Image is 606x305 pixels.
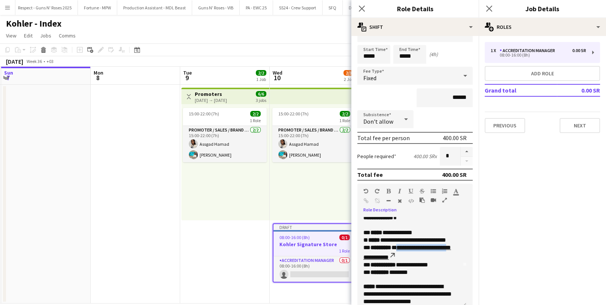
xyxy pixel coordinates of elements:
[443,134,467,142] div: 400.00 SR
[461,147,473,157] button: Increase
[273,0,322,15] button: SS24 - Crew Support
[500,48,558,53] div: Accreditation Manager
[94,69,103,76] span: Mon
[250,118,261,123] span: 1 Role
[279,235,310,240] span: 08:00-16:00 (8h)
[357,171,383,178] div: Total fee
[453,188,458,194] button: Text Color
[442,171,467,178] div: 400.00 SR
[273,256,356,282] app-card-role: Accreditation Manager0/108:00-16:00 (8h)
[37,31,54,40] a: Jobs
[343,0,418,15] button: DGCL [PERSON_NAME] Induction
[351,18,479,36] div: Shift
[343,70,354,76] span: 2/3
[40,32,51,39] span: Jobs
[183,108,267,162] app-job-card: 15:00-22:00 (7h)2/21 RolePromoter / Sales / Brand Ambassador2/215:00-22:00 (7h)Assgad Hamad[PERSO...
[25,58,43,64] span: Week 36
[386,198,391,204] button: Horizontal Line
[386,188,391,194] button: Bold
[117,0,192,15] button: Production Assistant - MDL Beast
[375,188,380,194] button: Redo
[256,91,266,97] span: 6/6
[442,188,447,194] button: Ordered List
[408,188,413,194] button: Underline
[183,126,267,162] app-card-role: Promoter / Sales / Brand Ambassador2/215:00-22:00 (7h)Assgad Hamad[PERSON_NAME]
[572,48,586,53] div: 0.00 SR
[363,74,376,82] span: Fixed
[397,188,402,194] button: Italic
[273,224,356,230] div: Draft
[339,248,350,254] span: 1 Role
[240,0,273,15] button: PA - EWC 25
[250,111,261,117] span: 2/2
[413,153,437,160] div: 400.00 SR x
[21,31,36,40] a: Edit
[357,153,396,160] label: People required
[78,0,117,15] button: Fortune - MPW
[24,32,33,39] span: Edit
[182,73,192,82] span: 9
[12,0,78,15] button: Respect - Guns N' Roses 2025
[491,53,586,57] div: 08:00-16:00 (8h)
[4,69,13,76] span: Sun
[6,18,61,29] h1: Kohler - Index
[93,73,103,82] span: 8
[344,76,355,82] div: 2 Jobs
[272,108,356,162] app-job-card: 15:00-22:00 (7h)2/21 RolePromoter / Sales / Brand Ambassador2/215:00-22:00 (7h)Assgad Hamad[PERSO...
[408,198,413,204] button: HTML Code
[6,58,23,65] div: [DATE]
[557,84,600,96] td: 0.00 SR
[431,188,436,194] button: Unordered List
[273,69,282,76] span: Wed
[363,118,393,125] span: Don't allow
[273,241,356,248] h3: Kohler Signature Store
[485,118,525,133] button: Previous
[273,223,357,283] app-job-card: Draft08:00-16:00 (8h)0/1Kohler Signature Store1 RoleAccreditation Manager0/108:00-16:00 (8h)
[3,31,19,40] a: View
[397,198,402,204] button: Clear Formatting
[272,73,282,82] span: 10
[192,0,240,15] button: Guns N' Roses - VIB
[6,32,16,39] span: View
[560,118,600,133] button: Next
[59,32,76,39] span: Comms
[183,69,192,76] span: Tue
[272,126,356,162] app-card-role: Promoter / Sales / Brand Ambassador2/215:00-22:00 (7h)Assgad Hamad[PERSON_NAME]
[256,76,266,82] div: 1 Job
[479,4,606,13] h3: Job Details
[485,66,600,81] button: Add role
[442,197,447,203] button: Fullscreen
[256,97,266,103] div: 3 jobs
[479,18,606,36] div: Roles
[322,0,343,15] button: SFQ
[339,235,350,240] span: 0/1
[431,197,436,203] button: Insert video
[419,197,425,203] button: Paste as plain text
[189,111,219,117] span: 15:00-22:00 (7h)
[485,84,557,96] td: Grand total
[46,58,54,64] div: +03
[419,188,425,194] button: Strikethrough
[56,31,79,40] a: Comms
[195,91,227,97] h3: Promoters
[491,48,500,53] div: 1 x
[340,111,350,117] span: 2/2
[256,70,266,76] span: 2/2
[363,188,369,194] button: Undo
[195,97,227,103] div: [DATE] → [DATE]
[339,118,350,123] span: 1 Role
[351,4,479,13] h3: Role Details
[429,51,438,58] div: (4h)
[278,111,309,117] span: 15:00-22:00 (7h)
[357,134,410,142] div: Total fee per person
